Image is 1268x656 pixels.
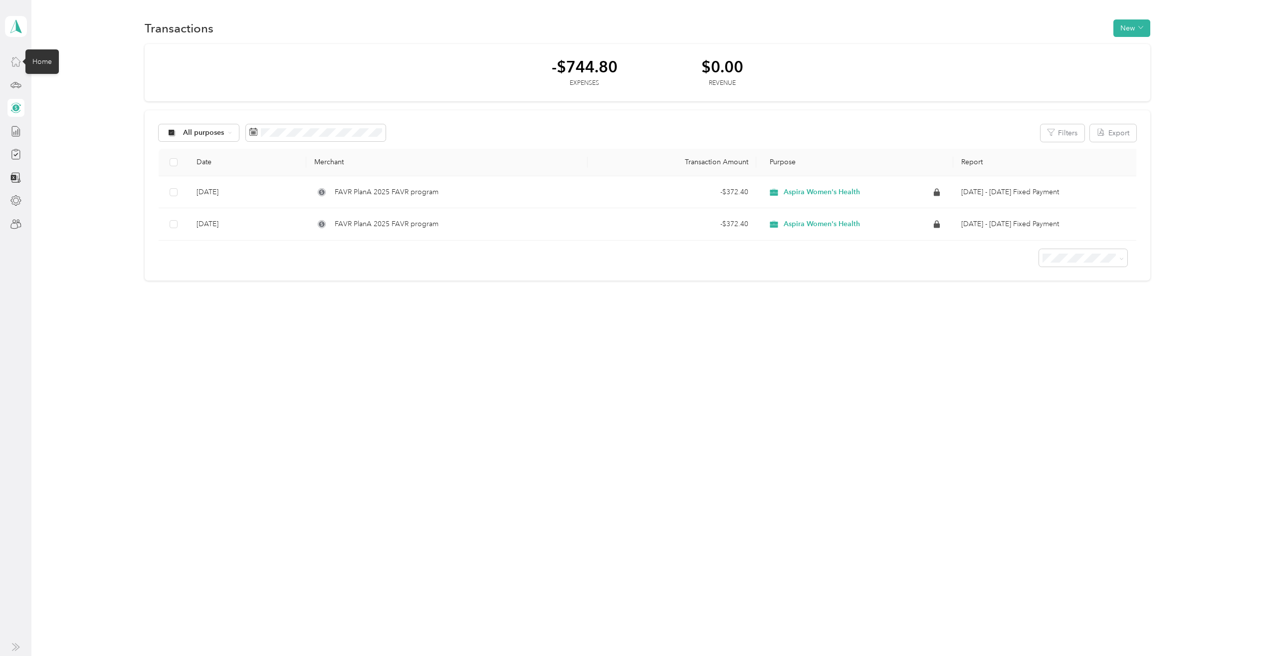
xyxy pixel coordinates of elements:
span: FAVR PlanA 2025 FAVR program [335,219,438,230]
button: Filters [1041,124,1084,142]
td: [DATE] [189,208,307,241]
div: - $372.40 [596,219,748,230]
span: All purposes [183,129,224,136]
span: Aspira Women's Health [784,188,860,197]
div: Revenue [701,79,743,88]
th: Date [189,149,307,176]
span: Aspira Women's Health [784,220,860,229]
div: Home [25,49,59,73]
button: Export [1090,124,1136,142]
div: $0.00 [701,58,743,75]
button: New [1113,19,1150,37]
div: Expenses [552,79,618,88]
iframe: Everlance-gr Chat Button Frame [1212,600,1268,656]
span: Purpose [764,158,796,166]
td: Sep 1 - 30, 2025 Fixed Payment [953,208,1141,241]
td: [DATE] [189,176,307,209]
th: Transaction Amount [588,149,756,176]
th: Report [953,149,1141,176]
h1: Transactions [145,23,213,33]
td: Oct 1 - 31, 2025 Fixed Payment [953,176,1141,209]
div: - $372.40 [596,187,748,198]
div: -$744.80 [552,58,618,75]
th: Merchant [306,149,588,176]
span: FAVR PlanA 2025 FAVR program [335,187,438,198]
